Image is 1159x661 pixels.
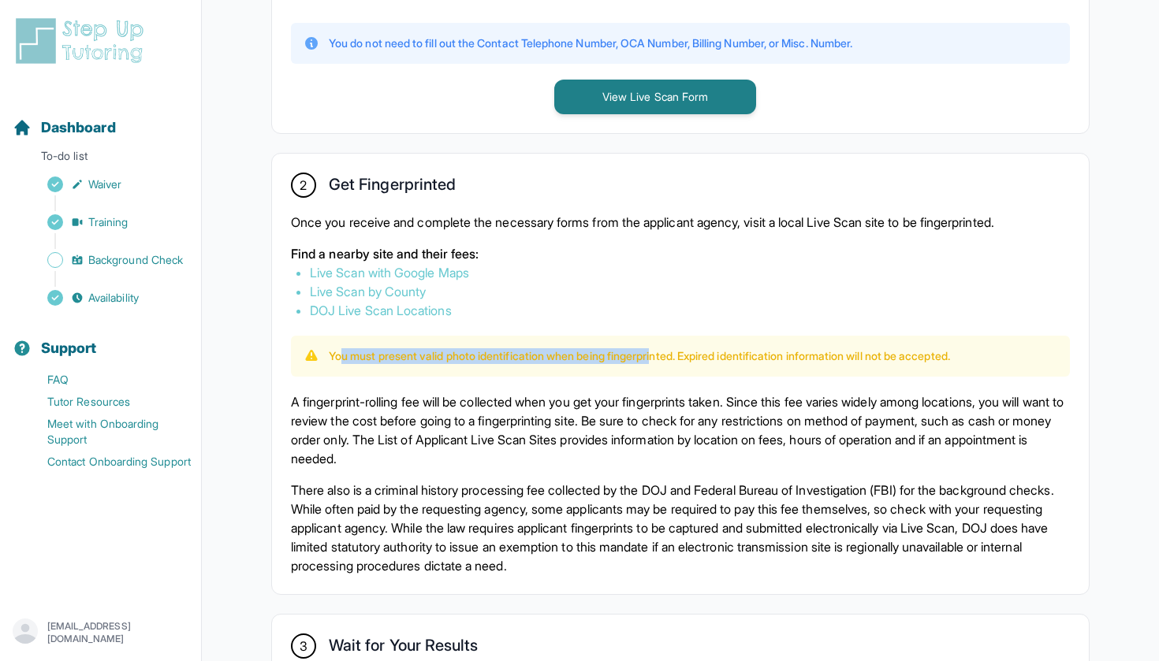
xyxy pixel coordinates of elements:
img: logo [13,16,153,66]
span: Background Check [88,252,183,268]
span: Dashboard [41,117,116,139]
p: A fingerprint-rolling fee will be collected when you get your fingerprints taken. Since this fee ... [291,392,1070,468]
a: Live Scan with Google Maps [310,265,469,280]
p: [EMAIL_ADDRESS][DOMAIN_NAME] [47,620,188,645]
a: Background Check [13,249,201,271]
p: Find a nearby site and their fees: [291,244,1070,263]
span: 3 [300,637,307,655]
a: Training [13,211,201,233]
a: DOJ Live Scan Locations [310,303,452,318]
button: View Live Scan Form [554,80,756,114]
span: Availability [88,290,139,306]
a: Dashboard [13,117,116,139]
p: To-do list [6,148,195,170]
span: 2 [300,176,307,195]
p: You must present valid photo identification when being fingerprinted. Expired identification info... [329,348,950,364]
a: Availability [13,287,201,309]
a: View Live Scan Form [554,88,756,104]
p: You do not need to fill out the Contact Telephone Number, OCA Number, Billing Number, or Misc. Nu... [329,35,852,51]
h2: Wait for Your Results [329,636,478,661]
a: Tutor Resources [13,391,201,413]
a: Live Scan by County [310,284,426,299]
a: FAQ [13,369,201,391]
button: Dashboard [6,91,195,145]
h2: Get Fingerprinted [329,175,456,200]
span: Training [88,214,129,230]
p: There also is a criminal history processing fee collected by the DOJ and Federal Bureau of Invest... [291,481,1070,575]
p: Once you receive and complete the necessary forms from the applicant agency, visit a local Live S... [291,213,1070,232]
a: Waiver [13,173,201,195]
a: Meet with Onboarding Support [13,413,201,451]
button: Support [6,312,195,366]
button: [EMAIL_ADDRESS][DOMAIN_NAME] [13,618,188,647]
span: Waiver [88,176,121,192]
a: Contact Onboarding Support [13,451,201,473]
span: Support [41,337,97,359]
